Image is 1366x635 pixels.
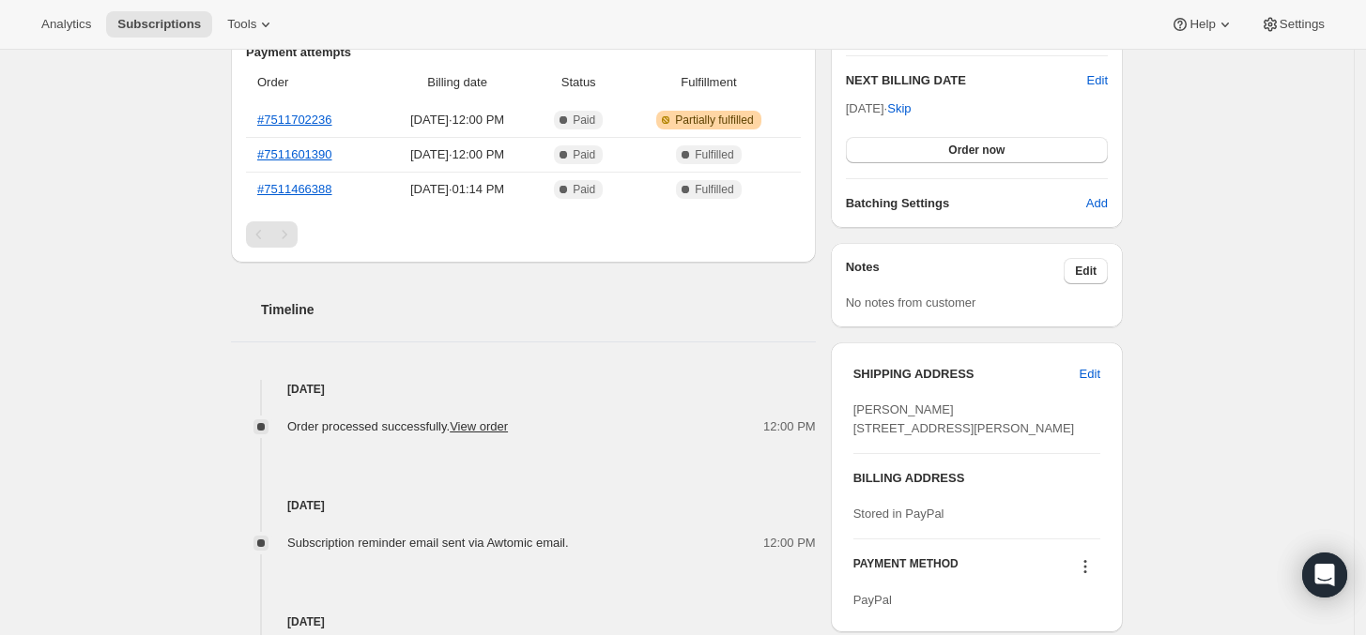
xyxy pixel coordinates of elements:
span: Add [1086,194,1108,213]
button: Tools [216,11,286,38]
button: Edit [1064,258,1108,284]
button: Settings [1250,11,1336,38]
h2: NEXT BILLING DATE [846,71,1087,90]
span: Fulfilled [695,147,733,162]
span: Paid [573,182,595,197]
span: No notes from customer [846,295,976,310]
button: Subscriptions [106,11,212,38]
span: Fulfillment [628,73,790,92]
h3: SHIPPING ADDRESS [853,365,1080,384]
a: #7511601390 [257,147,332,161]
span: [PERSON_NAME] [STREET_ADDRESS][PERSON_NAME] [853,402,1075,435]
a: #7511702236 [257,113,332,127]
span: Status [540,73,617,92]
h3: BILLING ADDRESS [853,469,1100,488]
h6: Batching Settings [846,194,1086,213]
span: Subscriptions [117,17,201,32]
span: Billing date [386,73,529,92]
div: Open Intercom Messenger [1302,552,1347,597]
h3: Notes [846,258,1065,284]
span: Fulfilled [695,182,733,197]
button: Edit [1068,359,1112,389]
h3: PAYMENT METHOD [853,556,959,582]
span: [DATE] · 01:14 PM [386,180,529,199]
th: Order [246,62,380,103]
button: Add [1075,189,1119,219]
span: Edit [1080,365,1100,384]
span: Order processed successfully. [287,419,508,433]
span: PayPal [853,593,892,607]
h2: Timeline [261,300,816,319]
span: Analytics [41,17,91,32]
span: Partially fulfilled [675,113,753,128]
span: Tools [227,17,256,32]
span: Subscription reminder email sent via Awtomic email. [287,536,569,550]
span: Paid [573,147,595,162]
a: View order [450,419,508,433]
span: Edit [1075,264,1097,279]
span: Help [1189,17,1215,32]
h2: Payment attempts [246,43,801,62]
h4: [DATE] [231,380,816,399]
span: [DATE] · [846,101,912,115]
span: 12:00 PM [763,534,816,552]
span: Stored in PayPal [853,506,944,521]
button: Edit [1087,71,1108,90]
button: Analytics [30,11,102,38]
button: Order now [846,137,1108,163]
nav: Pagination [246,221,801,248]
button: Help [1159,11,1245,38]
span: Paid [573,113,595,128]
span: Order now [948,143,1005,158]
button: Skip [876,94,922,124]
span: Settings [1280,17,1325,32]
span: 12:00 PM [763,417,816,436]
span: Skip [887,99,911,118]
a: #7511466388 [257,182,332,196]
span: [DATE] · 12:00 PM [386,111,529,129]
h4: [DATE] [231,496,816,515]
span: [DATE] · 12:00 PM [386,145,529,164]
h4: [DATE] [231,612,816,631]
